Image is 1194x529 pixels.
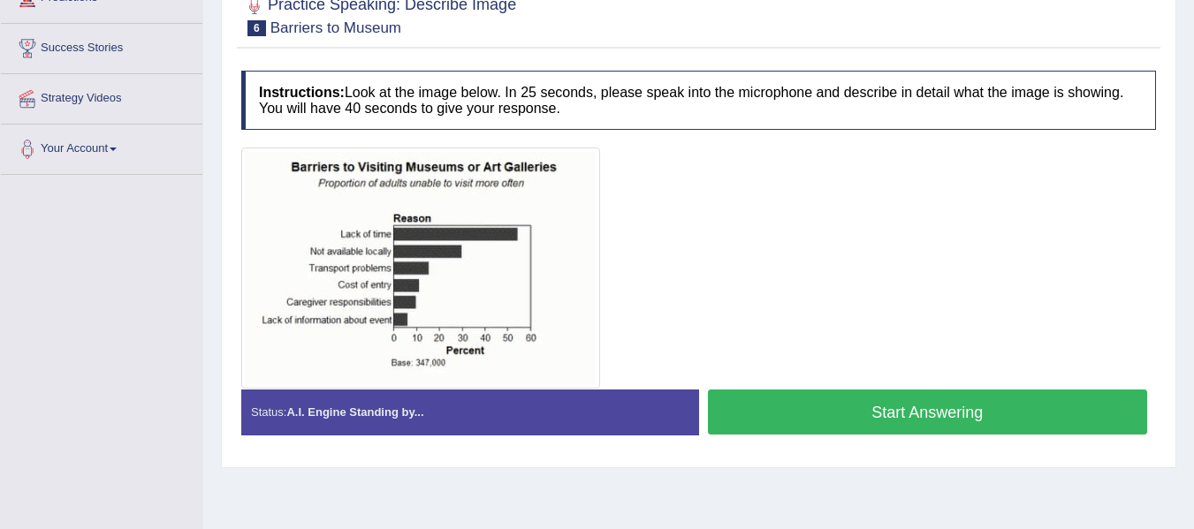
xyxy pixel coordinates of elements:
[241,389,699,435] div: Status:
[247,20,266,36] span: 6
[1,125,202,169] a: Your Account
[1,74,202,118] a: Strategy Videos
[270,19,401,36] small: Barriers to Museum
[286,405,423,419] strong: A.I. Engine Standing by...
[259,85,345,100] b: Instructions:
[1,24,202,68] a: Success Stories
[241,71,1156,130] h4: Look at the image below. In 25 seconds, please speak into the microphone and describe in detail w...
[708,389,1148,435] button: Start Answering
